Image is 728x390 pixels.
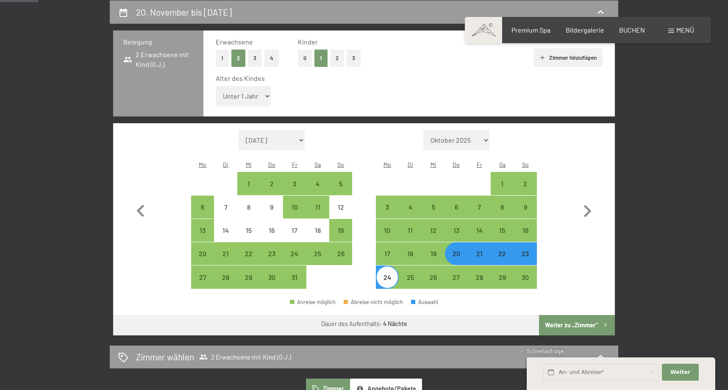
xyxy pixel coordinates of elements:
[307,227,328,248] div: 18
[514,242,537,265] div: Sun Nov 23 2025
[445,219,468,242] div: Thu Nov 13 2025
[298,38,318,46] span: Kinder
[566,26,604,34] span: Bildergalerie
[515,274,536,295] div: 30
[261,180,282,202] div: 2
[283,219,306,242] div: Anreise nicht möglich
[306,172,329,195] div: Anreise möglich
[468,242,491,265] div: Anreise möglich
[514,242,537,265] div: Anreise möglich
[422,250,444,271] div: 19
[238,204,259,225] div: 8
[514,266,537,288] div: Sun Nov 30 2025
[491,266,514,288] div: Sat Nov 29 2025
[527,348,564,354] span: Schnellanfrage
[314,50,328,67] button: 1
[306,219,329,242] div: Sat Oct 18 2025
[422,204,444,225] div: 5
[329,242,352,265] div: Anreise möglich
[399,266,422,288] div: Anreise möglich
[329,242,352,265] div: Sun Oct 26 2025
[514,172,537,195] div: Sun Nov 02 2025
[191,242,214,265] div: Mon Oct 20 2025
[422,196,445,219] div: Wed Nov 05 2025
[337,161,344,168] abbr: Sonntag
[491,196,514,219] div: Anreise möglich
[329,219,352,242] div: Sun Oct 19 2025
[446,204,467,225] div: 6
[290,299,336,305] div: Anreise möglich
[283,242,306,265] div: Anreise möglich
[329,196,352,219] div: Sun Oct 12 2025
[468,196,491,219] div: Anreise möglich
[283,266,306,288] div: Anreise möglich
[399,196,422,219] div: Anreise möglich
[191,242,214,265] div: Anreise möglich
[491,196,514,219] div: Sat Nov 08 2025
[136,7,232,17] h2: 20. November bis [DATE]
[214,219,237,242] div: Tue Oct 14 2025
[283,196,306,219] div: Fri Oct 10 2025
[491,172,514,195] div: Sat Nov 01 2025
[400,250,421,271] div: 18
[477,161,482,168] abbr: Freitag
[422,242,445,265] div: Anreise möglich
[383,161,391,168] abbr: Montag
[330,204,351,225] div: 12
[268,161,275,168] abbr: Donnerstag
[411,299,438,305] div: Auswahl
[260,219,283,242] div: Thu Oct 16 2025
[191,219,214,242] div: Mon Oct 13 2025
[191,219,214,242] div: Anreise möglich
[283,266,306,288] div: Fri Oct 31 2025
[422,242,445,265] div: Wed Nov 19 2025
[330,180,351,202] div: 5
[260,172,283,195] div: Thu Oct 02 2025
[376,242,399,265] div: Anreise möglich
[260,266,283,288] div: Thu Oct 30 2025
[214,196,237,219] div: Anreise nicht möglich
[619,26,645,34] span: BUCHEN
[377,204,398,225] div: 3
[214,266,237,288] div: Anreise möglich
[491,242,514,265] div: Sat Nov 22 2025
[376,219,399,242] div: Mon Nov 10 2025
[511,26,550,34] span: Premium Spa
[514,266,537,288] div: Anreise möglich
[284,274,305,295] div: 31
[329,219,352,242] div: Anreise möglich
[491,266,514,288] div: Anreise möglich
[376,266,399,288] div: Anreise möglich
[515,180,536,202] div: 2
[514,172,537,195] div: Anreise möglich
[468,219,491,242] div: Fri Nov 14 2025
[128,130,153,289] button: Vorheriger Monat
[376,196,399,219] div: Mon Nov 03 2025
[376,266,399,288] div: Mon Nov 24 2025
[192,250,213,271] div: 20
[492,250,513,271] div: 22
[191,266,214,288] div: Anreise möglich
[215,227,236,248] div: 14
[199,353,291,361] span: 2 Erwachsene mit Kind (0 J.)
[237,196,260,219] div: Wed Oct 08 2025
[492,274,513,295] div: 29
[422,274,444,295] div: 26
[492,204,513,225] div: 8
[469,204,490,225] div: 7
[445,196,468,219] div: Anreise möglich
[238,274,259,295] div: 29
[216,38,253,46] span: Erwachsene
[215,204,236,225] div: 7
[491,219,514,242] div: Sat Nov 15 2025
[306,172,329,195] div: Sat Oct 04 2025
[214,196,237,219] div: Tue Oct 07 2025
[469,274,490,295] div: 28
[284,180,305,202] div: 3
[469,250,490,271] div: 21
[445,242,468,265] div: Thu Nov 20 2025
[400,274,421,295] div: 25
[330,250,351,271] div: 26
[238,250,259,271] div: 22
[136,351,194,363] h2: Zimmer wählen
